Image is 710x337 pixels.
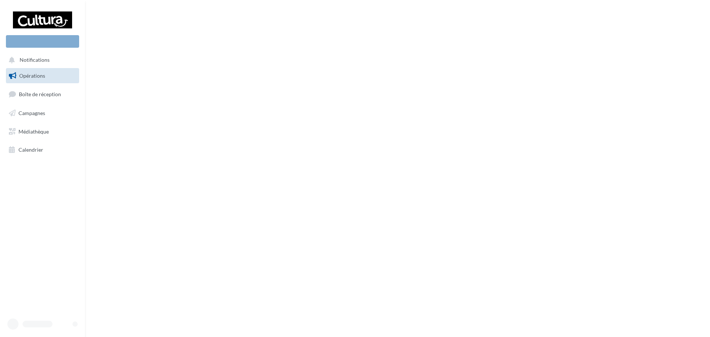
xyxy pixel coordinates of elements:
span: Calendrier [18,146,43,153]
a: Calendrier [4,142,81,158]
a: Boîte de réception [4,86,81,102]
span: Boîte de réception [19,91,61,97]
a: Opérations [4,68,81,84]
span: Opérations [19,73,45,79]
span: Campagnes [18,110,45,116]
a: Médiathèque [4,124,81,139]
div: Nouvelle campagne [6,35,79,48]
span: Notifications [20,57,50,63]
span: Médiathèque [18,128,49,134]
a: Campagnes [4,105,81,121]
